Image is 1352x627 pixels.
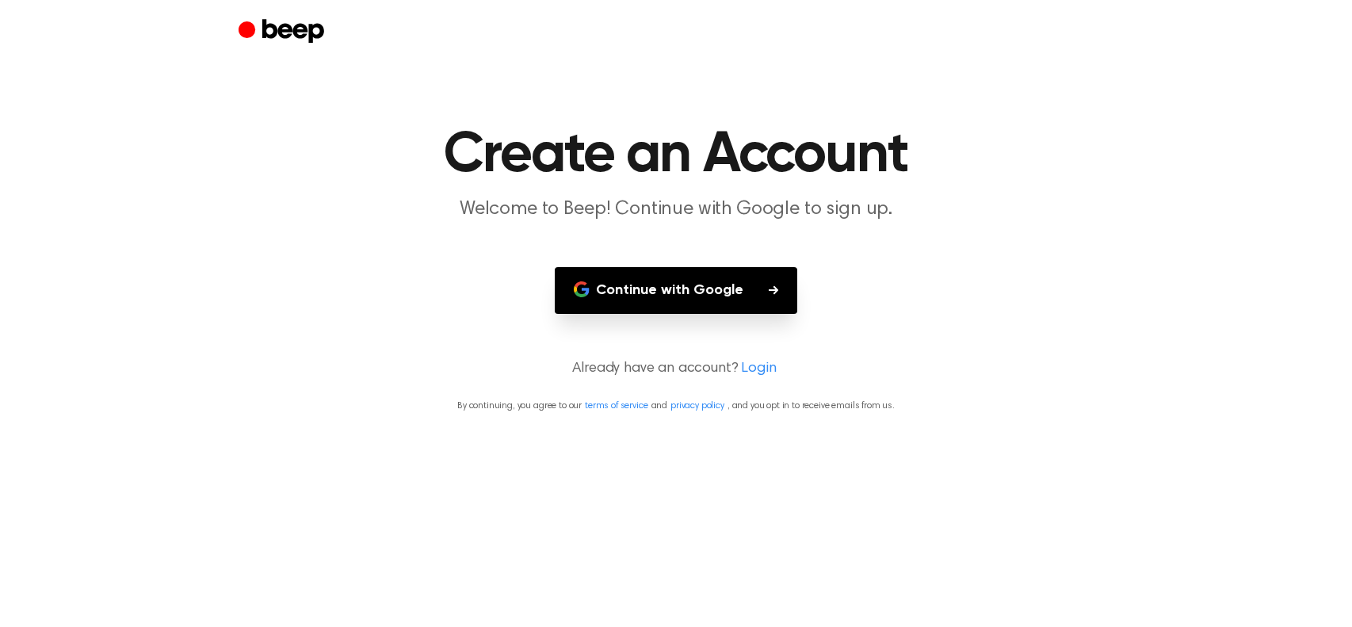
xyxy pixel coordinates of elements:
[585,401,647,411] a: terms of service
[19,358,1333,380] p: Already have an account?
[19,399,1333,413] p: By continuing, you agree to our and , and you opt in to receive emails from us.
[670,401,724,411] a: privacy policy
[372,197,980,223] p: Welcome to Beep! Continue with Google to sign up.
[555,267,797,314] button: Continue with Google
[239,17,328,48] a: Beep
[741,358,776,380] a: Login
[270,127,1082,184] h1: Create an Account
